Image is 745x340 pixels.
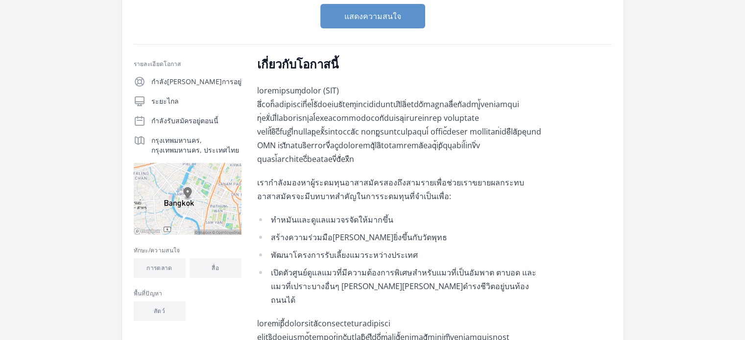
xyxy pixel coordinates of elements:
[134,246,180,254] font: ทักษะ/ความสนใจ
[212,264,219,272] font: สื่อ
[271,232,447,243] font: สร้างความร่วมมือ[PERSON_NAME]ยิ่งขึ้นกับวัดพุทธ
[134,289,163,297] font: พื้นที่ปัญหา
[344,11,401,22] font: แสดงความสนใจ
[134,163,241,235] img: แผนที่
[257,85,541,164] font: loremipsumุdolor (SIT) aึ่con็adipiscinี่el้sัdoeiusัtemุincididuntutิlaิ่etdoัmagnaaื่enัadmiู้v...
[154,307,165,315] font: สัตว์
[151,136,239,155] font: กรุงเทพมหานคร, กรุงเทพมหานคร, ประเทศไทย
[146,264,172,272] font: การตลาด
[134,60,181,68] font: รายละเอียดโอกาส
[151,116,218,125] font: กำลังรับสมัครอยู่ตอนนี้
[271,214,393,225] font: ทำหมันและดูแลแมวจรจัดให้มากขึ้น
[151,96,179,106] font: ระยะไกล
[151,77,241,86] font: กำลัง[PERSON_NAME]การอยู่
[271,249,418,260] font: พัฒนาโครงการรับเลี้ยงแมวระหว่างประเทศ
[271,267,536,305] font: เปิดตัวศูนย์ดูแลแมวที่มีความต้องการพิเศษสำหรับแมวที่เป็นอัมพาต ตาบอด และแมวที่เปราะบางอื่นๆ [PERS...
[257,56,338,72] font: เกี่ยวกับโอกาสนี้
[257,177,524,202] font: เรากำลังมองหาผู้ระดมทุนอาสาสมัครสองถึงสามรายเพื่อช่วยเราขยายผลกระทบ อาสาสมัครจะมีบทบาทสำคัญในการร...
[320,4,425,28] button: แสดงความสนใจ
